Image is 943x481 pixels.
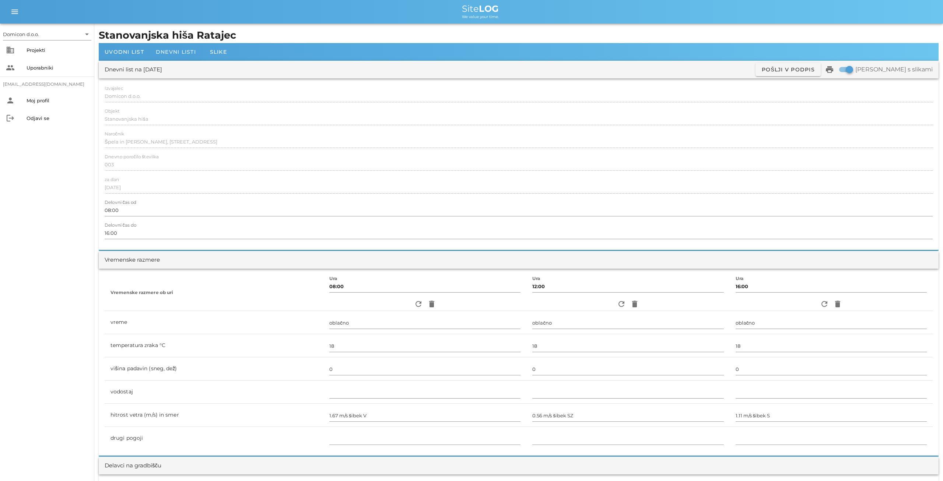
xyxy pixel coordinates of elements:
[105,404,323,427] td: hitrost vetra (m/s) in smer
[3,31,39,38] div: Domicon d.o.o.
[105,275,323,311] th: Vremenske razmere ob uri
[105,311,323,334] td: vreme
[6,63,15,72] i: people
[479,3,499,14] b: LOG
[532,276,540,282] label: Ura
[27,65,88,71] div: Uporabniki
[838,402,943,481] iframe: Chat Widget
[105,109,120,114] label: Objekt
[833,300,842,308] i: delete
[329,276,337,282] label: Ura
[414,300,423,308] i: refresh
[6,114,15,123] i: logout
[105,66,162,74] div: Dnevni list na [DATE]
[105,334,323,357] td: temperatura zraka °C
[617,300,626,308] i: refresh
[427,300,436,308] i: delete
[736,276,744,282] label: Ura
[838,402,943,481] div: Pripomoček za klepet
[855,66,933,73] label: [PERSON_NAME] s slikami
[27,47,88,53] div: Projekti
[99,28,939,43] h1: Stanovanjska hiša Ratajec
[210,49,227,55] span: Slike
[105,131,124,137] label: Naročnik
[105,177,119,183] label: za dan
[630,300,639,308] i: delete
[27,115,88,121] div: Odjavi se
[105,381,323,404] td: vodostaj
[462,3,499,14] span: Site
[6,46,15,54] i: business
[462,14,499,19] span: We value your time.
[756,63,821,76] button: Pošlji v podpis
[825,65,834,74] i: print
[83,30,91,39] i: arrow_drop_down
[27,98,88,103] div: Moj profil
[105,49,144,55] span: Uvodni list
[105,154,159,160] label: Dnevno poročilo številka
[761,66,815,73] span: Pošlji v podpis
[105,200,136,205] label: Delovni čas od
[156,49,196,55] span: Dnevni listi
[820,300,829,308] i: refresh
[10,7,19,16] i: menu
[105,357,323,381] td: višina padavin (sneg, dež)
[105,427,323,450] td: drugi pogoji
[3,28,91,40] div: Domicon d.o.o.
[105,86,123,91] label: Izvajalec
[6,96,15,105] i: person
[105,461,161,470] div: Delavci na gradbišču
[105,256,160,264] div: Vremenske razmere
[105,223,136,228] label: Delovni čas do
